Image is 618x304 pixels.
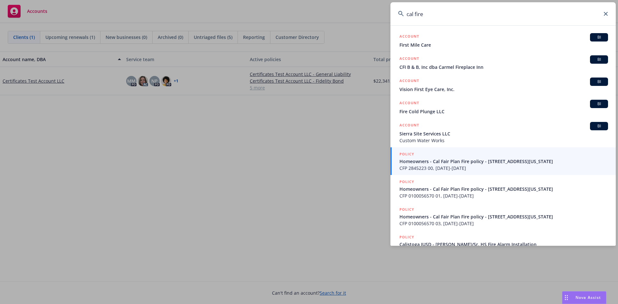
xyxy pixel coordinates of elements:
[390,147,616,175] a: POLICYHomeowners - Cal Fair Plan Fire policy - [STREET_ADDRESS][US_STATE]CFP 2845223 00, [DATE]-[...
[399,234,414,240] h5: POLICY
[593,34,605,40] span: BI
[593,101,605,107] span: BI
[399,220,608,227] span: CFP 0100056570 03, [DATE]-[DATE]
[399,213,608,220] span: Homeowners - Cal Fair Plan Fire policy - [STREET_ADDRESS][US_STATE]
[399,158,608,165] span: Homeowners - Cal Fair Plan Fire policy - [STREET_ADDRESS][US_STATE]
[399,86,608,93] span: Vision First Eye Care, Inc.
[390,96,616,118] a: ACCOUNTBIFire Cold Plunge LLC
[399,122,419,130] h5: ACCOUNT
[593,123,605,129] span: BI
[562,291,570,304] div: Drag to move
[390,2,616,25] input: Search...
[399,41,608,48] span: First Mile Care
[390,203,616,230] a: POLICYHomeowners - Cal Fair Plan Fire policy - [STREET_ADDRESS][US_STATE]CFP 0100056570 03, [DATE...
[399,186,608,192] span: Homeowners - Cal Fair Plan Fire policy - [STREET_ADDRESS][US_STATE]
[390,230,616,258] a: POLICYCalistoga JUSD - [PERSON_NAME]/Sr. HS Fire Alarm Installation
[390,74,616,96] a: ACCOUNTBIVision First Eye Care, Inc.
[399,55,419,63] h5: ACCOUNT
[399,130,608,137] span: Sierra Site Services LLC
[399,179,414,185] h5: POLICY
[390,118,616,147] a: ACCOUNTBISierra Site Services LLCCustom Water Works
[399,78,419,85] h5: ACCOUNT
[399,165,608,171] span: CFP 2845223 00, [DATE]-[DATE]
[399,241,608,248] span: Calistoga JUSD - [PERSON_NAME]/Sr. HS Fire Alarm Installation
[399,192,608,199] span: CFP 0100056570 01, [DATE]-[DATE]
[576,295,601,300] span: Nova Assist
[390,52,616,74] a: ACCOUNTBICFI B & B, Inc dba Carmel Fireplace Inn
[593,79,605,85] span: BI
[399,64,608,70] span: CFI B & B, Inc dba Carmel Fireplace Inn
[562,291,606,304] button: Nova Assist
[399,137,608,144] span: Custom Water Works
[399,108,608,115] span: Fire Cold Plunge LLC
[399,33,419,41] h5: ACCOUNT
[399,100,419,107] h5: ACCOUNT
[593,57,605,62] span: BI
[390,175,616,203] a: POLICYHomeowners - Cal Fair Plan Fire policy - [STREET_ADDRESS][US_STATE]CFP 0100056570 01, [DATE...
[399,151,414,157] h5: POLICY
[399,206,414,213] h5: POLICY
[390,30,616,52] a: ACCOUNTBIFirst Mile Care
